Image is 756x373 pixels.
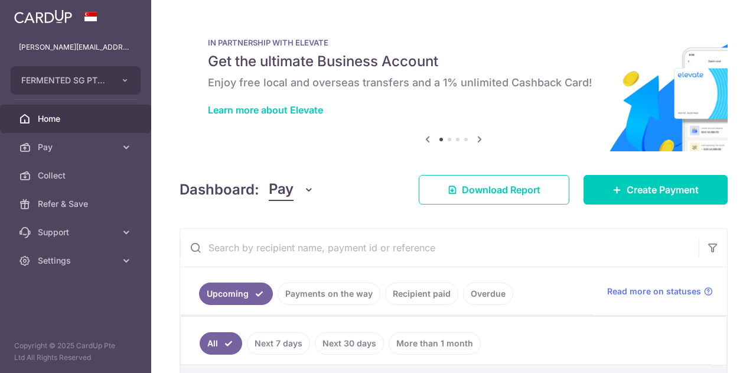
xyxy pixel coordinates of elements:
a: Create Payment [584,175,728,205]
a: Download Report [419,175,569,205]
a: Next 30 days [315,332,384,355]
span: Refer & Save [38,198,116,210]
button: Pay [269,179,314,201]
a: More than 1 month [389,332,481,355]
span: Home [38,113,116,125]
span: FERMENTED SG PTE. LTD. [21,74,109,86]
img: CardUp [14,9,72,24]
p: IN PARTNERSHIP WITH ELEVATE [208,38,699,47]
span: Read more on statuses [607,286,701,297]
a: Read more on statuses [607,286,713,297]
h6: Enjoy free local and overseas transfers and a 1% unlimited Cashback Card! [208,76,699,90]
span: Pay [269,179,294,201]
span: Settings [38,255,116,267]
a: Payments on the way [278,283,380,305]
input: Search by recipient name, payment id or reference [180,229,699,267]
h5: Get the ultimate Business Account [208,52,699,71]
span: Support [38,226,116,238]
span: Download Report [462,183,540,197]
a: Learn more about Elevate [208,104,323,116]
span: Collect [38,170,116,181]
a: Overdue [463,283,513,305]
p: [PERSON_NAME][EMAIL_ADDRESS][PERSON_NAME][DOMAIN_NAME] [19,41,132,53]
span: Create Payment [627,183,699,197]
h4: Dashboard: [180,179,259,200]
a: Recipient paid [385,283,458,305]
button: FERMENTED SG PTE. LTD. [11,66,141,95]
span: Pay [38,141,116,153]
a: Next 7 days [247,332,310,355]
a: All [200,332,242,355]
img: Renovation banner [180,19,728,151]
a: Upcoming [199,283,273,305]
